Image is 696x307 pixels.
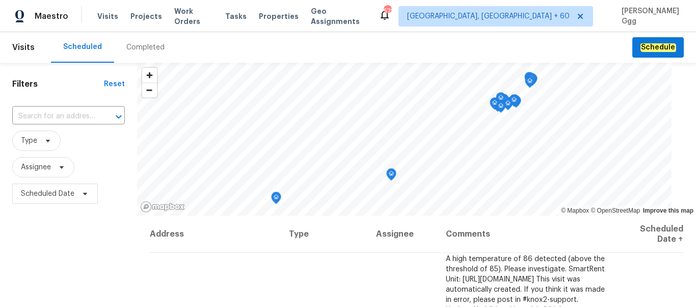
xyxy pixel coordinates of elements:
div: 572 [384,6,391,16]
div: Map marker [490,97,500,113]
a: OpenStreetMap [591,207,640,214]
span: Projects [130,11,162,21]
span: Tasks [225,13,247,20]
span: [PERSON_NAME] Ggg [618,6,681,27]
span: Scheduled Date [21,189,74,199]
div: Map marker [499,94,509,110]
button: Zoom out [142,83,157,97]
a: Mapbox homepage [140,201,185,213]
div: Map marker [524,72,534,88]
div: Scheduled [63,42,102,52]
span: Geo Assignments [311,6,366,27]
span: Properties [259,11,299,21]
div: Map marker [496,92,506,108]
button: Zoom in [142,68,157,83]
div: Map marker [525,75,535,91]
div: Map marker [503,98,513,114]
a: Mapbox [561,207,589,214]
span: [GEOGRAPHIC_DATA], [GEOGRAPHIC_DATA] + 60 [407,11,570,21]
canvas: Map [137,63,672,216]
th: Scheduled Date ↑ [616,216,684,253]
a: Improve this map [643,207,693,214]
span: Visits [12,36,35,59]
div: Map marker [526,73,537,89]
div: Map marker [511,95,521,111]
div: Map marker [509,94,519,110]
span: Type [21,136,37,146]
th: Type [281,216,368,253]
div: Map marker [510,94,520,110]
div: Map marker [496,100,506,116]
span: Visits [97,11,118,21]
th: Assignee [368,216,438,253]
button: Schedule [632,37,684,58]
h1: Filters [12,79,104,89]
button: Open [112,110,126,124]
em: Schedule [640,43,676,52]
span: Work Orders [174,6,213,27]
span: Assignee [21,162,51,172]
th: Address [149,216,281,253]
th: Comments [438,216,616,253]
input: Search for an address... [12,109,96,124]
div: Completed [126,42,165,53]
div: Map marker [527,73,538,89]
div: Map marker [271,192,281,208]
span: Maestro [35,11,68,21]
div: Reset [104,79,125,89]
div: Map marker [386,168,396,184]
